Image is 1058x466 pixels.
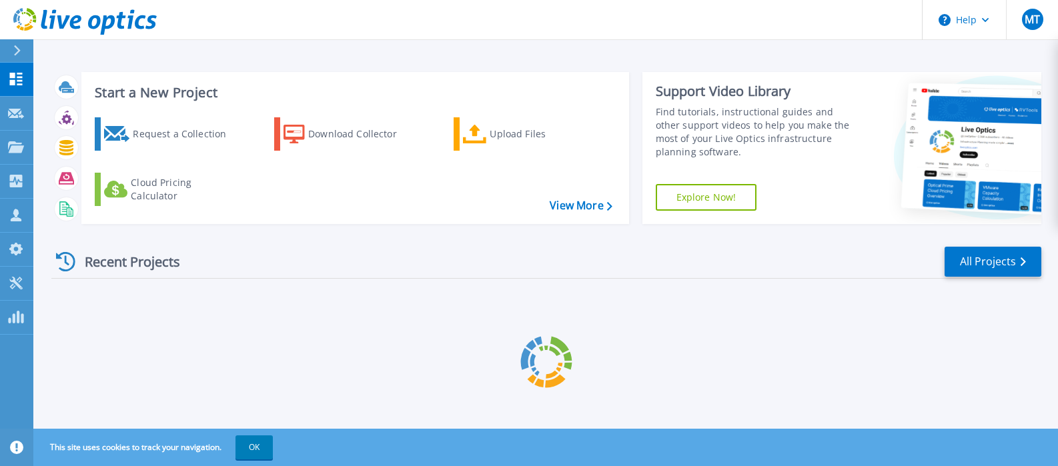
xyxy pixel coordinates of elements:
div: Request a Collection [133,121,239,147]
a: Upload Files [454,117,602,151]
div: Cloud Pricing Calculator [131,176,237,203]
div: Download Collector [308,121,415,147]
a: All Projects [945,247,1041,277]
span: MT [1025,14,1040,25]
span: This site uses cookies to track your navigation. [37,435,273,459]
div: Support Video Library [656,83,857,100]
div: Find tutorials, instructional guides and other support videos to help you make the most of your L... [656,105,857,159]
h3: Start a New Project [95,85,612,100]
div: Recent Projects [51,245,198,278]
div: Upload Files [490,121,596,147]
a: Request a Collection [95,117,243,151]
button: OK [235,435,273,459]
a: Cloud Pricing Calculator [95,173,243,206]
a: Explore Now! [656,184,757,211]
a: Download Collector [274,117,423,151]
a: View More [550,199,612,212]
